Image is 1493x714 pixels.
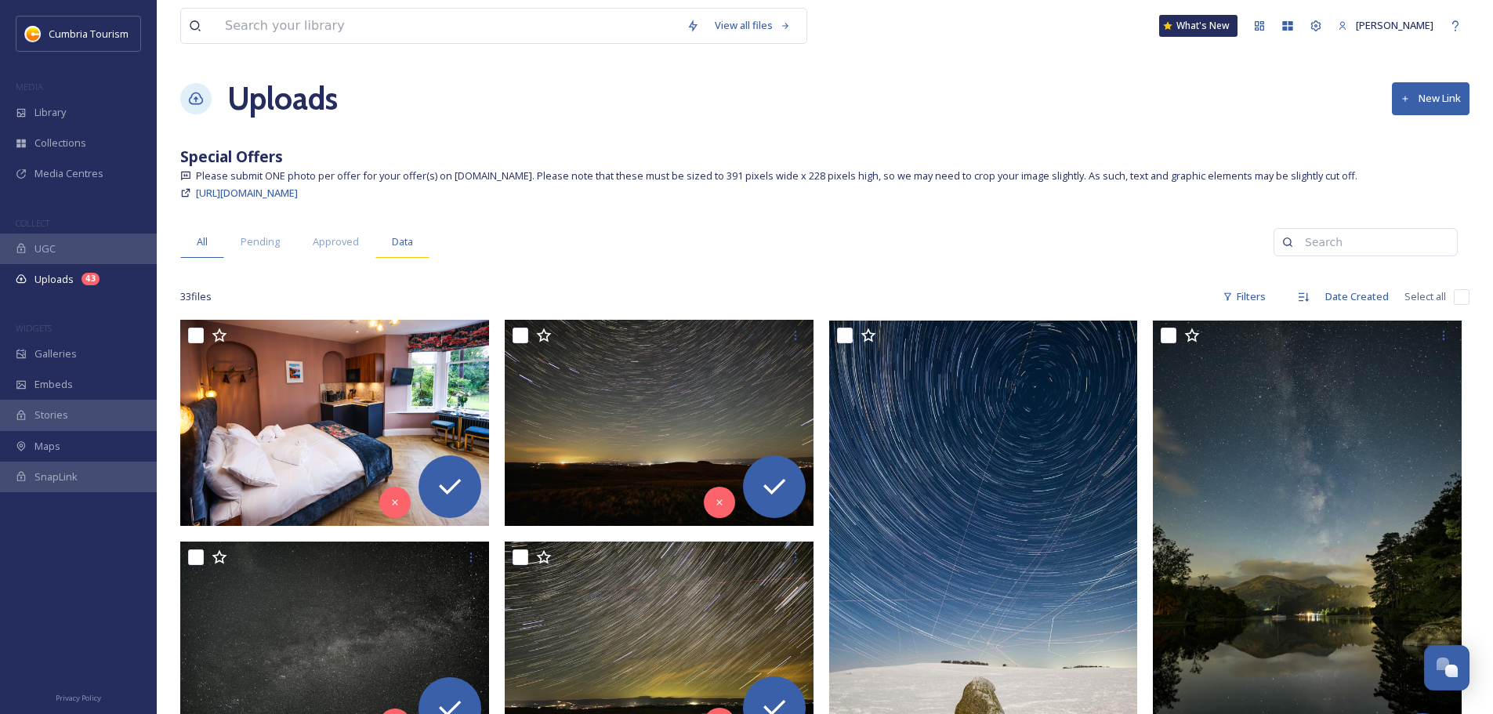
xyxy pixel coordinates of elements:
[34,241,56,256] span: UGC
[1392,82,1469,114] button: New Link
[1330,10,1441,41] a: [PERSON_NAME]
[82,273,100,285] div: 43
[180,289,212,304] span: 33 file s
[196,169,1357,183] span: Please submit ONE photo per offer for your offer(s) on [DOMAIN_NAME]. Please note that these must...
[180,320,489,526] img: ext_1757274131.98187_oh@olantaharding.co.uk-Screenshot 2025-06-03 at 18.32.01.png
[56,693,101,703] span: Privacy Policy
[1215,281,1274,312] div: Filters
[180,146,283,167] strong: Special Offers
[1159,15,1238,37] a: What's New
[1297,227,1449,258] input: Search
[505,320,814,525] img: ext_1757176763.975001_marie-louisa@askhamhall.co.uk-PHOTO-2025-08-12-18-36-16-1.jpg
[49,27,129,41] span: Cumbria Tourism
[707,10,799,41] a: View all files
[34,377,73,392] span: Embeds
[241,234,280,249] span: Pending
[34,136,86,150] span: Collections
[1404,289,1446,304] span: Select all
[34,346,77,361] span: Galleries
[34,272,74,287] span: Uploads
[217,9,679,43] input: Search your library
[392,234,413,249] span: Data
[25,26,41,42] img: images.jpg
[16,322,52,334] span: WIDGETS
[197,234,208,249] span: All
[196,186,298,200] span: [URL][DOMAIN_NAME]
[56,687,101,706] a: Privacy Policy
[34,439,60,454] span: Maps
[34,469,78,484] span: SnapLink
[34,105,66,120] span: Library
[34,408,68,422] span: Stories
[1356,18,1433,32] span: [PERSON_NAME]
[313,234,359,249] span: Approved
[1424,645,1469,690] button: Open Chat
[196,183,298,202] a: [URL][DOMAIN_NAME]
[227,75,338,122] a: Uploads
[34,166,103,181] span: Media Centres
[1317,281,1397,312] div: Date Created
[16,81,43,92] span: MEDIA
[16,217,49,229] span: COLLECT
